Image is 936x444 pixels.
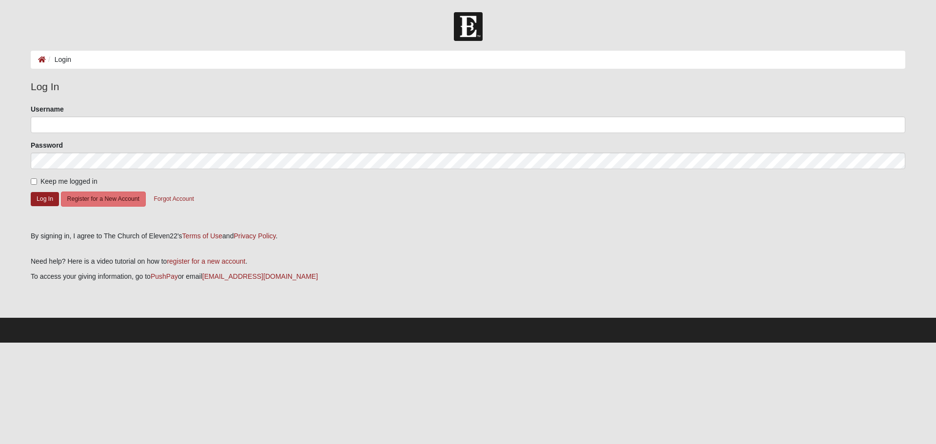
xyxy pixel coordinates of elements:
[31,231,905,241] div: By signing in, I agree to The Church of Eleven22's and .
[31,79,905,95] legend: Log In
[61,192,146,207] button: Register for a New Account
[182,232,222,240] a: Terms of Use
[31,178,37,185] input: Keep me logged in
[31,192,59,206] button: Log In
[454,12,483,41] img: Church of Eleven22 Logo
[234,232,275,240] a: Privacy Policy
[31,256,905,267] p: Need help? Here is a video tutorial on how to .
[31,104,64,114] label: Username
[46,55,71,65] li: Login
[202,272,318,280] a: [EMAIL_ADDRESS][DOMAIN_NAME]
[167,257,245,265] a: register for a new account
[151,272,178,280] a: PushPay
[31,271,905,282] p: To access your giving information, go to or email
[148,192,200,207] button: Forgot Account
[40,177,97,185] span: Keep me logged in
[31,140,63,150] label: Password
